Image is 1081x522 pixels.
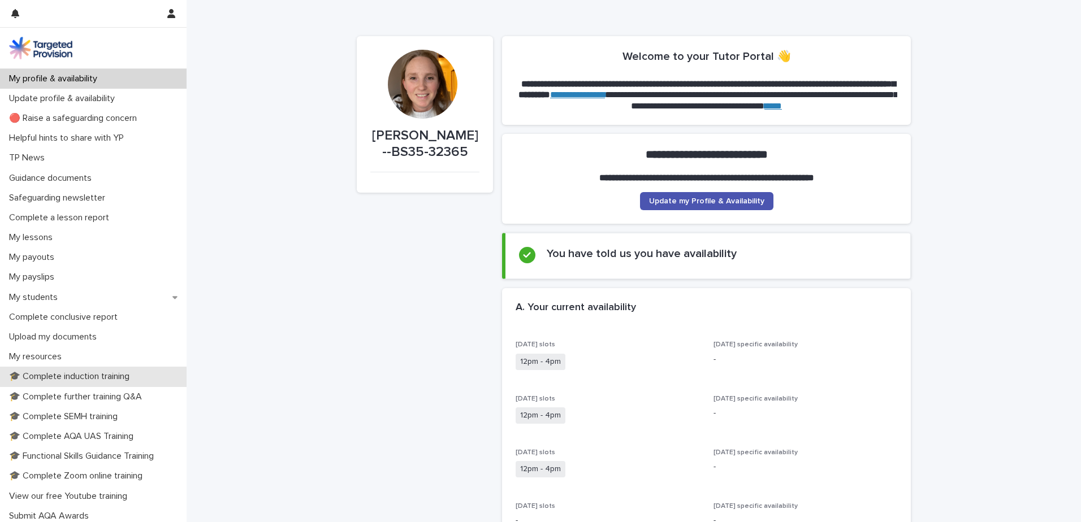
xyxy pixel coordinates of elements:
[5,371,139,382] p: 🎓 Complete induction training
[516,354,565,370] span: 12pm - 4pm
[5,511,98,521] p: Submit AQA Awards
[5,113,146,124] p: 🔴 Raise a safeguarding concern
[5,391,151,402] p: 🎓 Complete further training Q&A
[516,461,565,477] span: 12pm - 4pm
[370,128,479,160] p: [PERSON_NAME]--BS35-32365
[714,341,798,348] span: [DATE] specific availability
[5,232,62,243] p: My lessons
[5,133,133,143] p: Helpful hints to share with YP
[5,471,152,481] p: 🎓 Complete Zoom online training
[5,212,118,223] p: Complete a lesson report
[5,272,63,282] p: My payslips
[5,312,127,323] p: Complete conclusive report
[5,351,71,362] p: My resources
[547,247,737,260] h2: You have told us you have availability
[640,192,773,210] a: Update my Profile & Availability
[9,37,72,59] img: M5nRWzHhSzIhMunXDL62
[5,332,106,342] p: Upload my documents
[714,449,798,456] span: [DATE] specific availability
[714,503,798,510] span: [DATE] specific availability
[5,173,101,184] p: Guidance documents
[714,354,898,366] p: -
[5,93,124,104] p: Update profile & availability
[516,407,565,424] span: 12pm - 4pm
[516,503,555,510] span: [DATE] slots
[516,449,555,456] span: [DATE] slots
[649,197,764,205] span: Update my Profile & Availability
[714,395,798,402] span: [DATE] specific availability
[516,341,555,348] span: [DATE] slots
[714,461,898,473] p: -
[516,395,555,402] span: [DATE] slots
[5,153,54,163] p: TP News
[5,73,106,84] p: My profile & availability
[5,193,114,203] p: Safeguarding newsletter
[5,451,163,462] p: 🎓 Functional Skills Guidance Training
[5,491,136,502] p: View our free Youtube training
[5,431,142,442] p: 🎓 Complete AQA UAS Training
[5,411,127,422] p: 🎓 Complete SEMH training
[516,302,636,314] h2: A. Your current availability
[5,252,63,263] p: My payouts
[622,50,791,63] h2: Welcome to your Tutor Portal 👋
[5,292,67,303] p: My students
[714,407,898,419] p: -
